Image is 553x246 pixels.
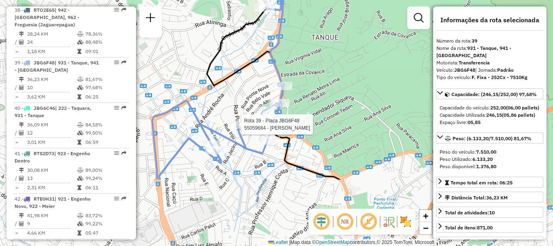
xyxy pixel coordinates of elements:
[436,177,543,188] a: Tempo total em rota: 06:25
[19,85,24,90] i: Total de Atividades
[451,91,537,97] span: Capacidade: (246,15/252,00) 97,68%
[77,185,81,190] i: Tempo total em rota
[419,210,432,222] a: Zoom in
[268,240,288,245] a: Leaflet
[34,60,55,66] span: JBG6F48
[27,229,77,237] td: 4,66 KM
[423,211,428,221] span: +
[27,129,77,137] td: 12
[19,213,24,218] i: Distância Total
[359,212,378,231] span: Exibir rótulo
[436,74,543,81] div: Tipo do veículo:
[27,212,77,220] td: 41,98 KM
[436,101,543,129] div: Capacidade: (246,15/252,00) 97,68%
[453,135,532,141] span: Peso: (6.133,20/7.510,00) 81,67%
[475,67,514,73] span: | Jornada:
[85,174,126,182] td: 99,24%
[440,163,540,170] div: Peso disponível:
[445,210,495,216] span: Total de atividades:
[85,138,126,146] td: 06:59
[19,168,24,173] i: Distância Total
[77,40,83,45] i: % de utilização da cubagem
[316,240,350,245] a: OpenStreetMap
[85,220,126,228] td: 99,22%
[436,145,543,173] div: Peso: (6.133,20/7.510,00) 81,67%
[77,168,83,173] i: % de utilização do peso
[15,93,19,101] td: =
[15,60,99,73] span: 39 -
[77,49,81,54] i: Tempo total em rota
[34,196,55,202] span: RTE0H31
[312,212,331,231] span: Ocultar deslocamento
[436,37,543,45] div: Número da rota:
[27,174,77,182] td: 13
[77,140,81,145] i: Tempo total em rota
[266,239,436,246] div: Map data © contributors,© 2025 TomTom, Microsoft
[121,7,126,12] em: Rota exportada
[436,45,543,59] div: Nome da rota:
[114,7,119,12] em: Opções
[15,196,91,209] span: 42 -
[15,60,99,73] span: | 931 - Tanque, 941 - [GEOGRAPHIC_DATA]
[436,133,543,143] a: Peso: (6.133,20/7.510,00) 81,67%
[27,166,77,174] td: 30,08 KM
[19,40,24,45] i: Total de Atividades
[77,77,83,82] i: % de utilização do peso
[440,119,540,126] div: Espaço livre:
[19,32,24,36] i: Distância Total
[410,10,427,26] a: Exibir filtros
[34,105,55,111] span: JBG6C46
[419,222,432,234] a: Zoom out
[85,229,126,237] td: 05:47
[77,231,81,235] i: Tempo total em rota
[497,67,514,73] strong: Padrão
[85,166,126,174] td: 89,00%
[27,38,77,46] td: 24
[77,176,83,181] i: % de utilização da cubagem
[476,149,496,155] strong: 7.510,00
[27,30,77,38] td: 28,24 KM
[27,83,77,92] td: 10
[114,151,119,156] em: Opções
[15,105,91,118] span: | 222 - Taquara, 931 - Tanque
[472,74,527,80] strong: F. Fixa - 252Cx - 7510Kg
[27,184,77,192] td: 2,31 KM
[15,105,91,118] span: 40 -
[15,150,90,164] span: 41 -
[15,229,19,237] td: =
[15,47,19,56] td: =
[15,129,19,137] td: /
[27,75,77,83] td: 36,23 KM
[15,83,19,92] td: /
[489,210,495,216] strong: 10
[27,93,77,101] td: 3,62 KM
[477,225,493,231] strong: 871,00
[15,150,90,164] span: | 923 - Engenho Dentro
[15,174,19,182] td: /
[440,149,496,155] span: Peso do veículo:
[15,38,19,46] td: /
[436,59,543,66] div: Motorista:
[19,122,24,127] i: Distância Total
[472,38,477,44] strong: 39
[121,196,126,201] em: Rota exportada
[502,112,535,118] strong: (05,86 pallets)
[114,196,119,201] em: Opções
[143,10,159,28] a: Nova sessão e pesquisa
[335,212,355,231] span: Ocultar NR
[121,60,126,65] em: Rota exportada
[15,220,19,228] td: /
[399,215,412,228] img: Exibir/Ocultar setores
[85,47,126,56] td: 09:01
[436,192,543,203] a: Distância Total:36,23 KM
[121,151,126,156] em: Rota exportada
[114,60,119,65] em: Opções
[77,122,83,127] i: % de utilização do peso
[451,180,513,186] span: Tempo total em rota: 06:25
[19,176,24,181] i: Total de Atividades
[85,75,126,83] td: 81,67%
[440,104,540,111] div: Capacidade do veículo:
[436,88,543,99] a: Capacidade: (246,15/252,00) 97,68%
[85,30,126,38] td: 78,36%
[15,138,19,146] td: =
